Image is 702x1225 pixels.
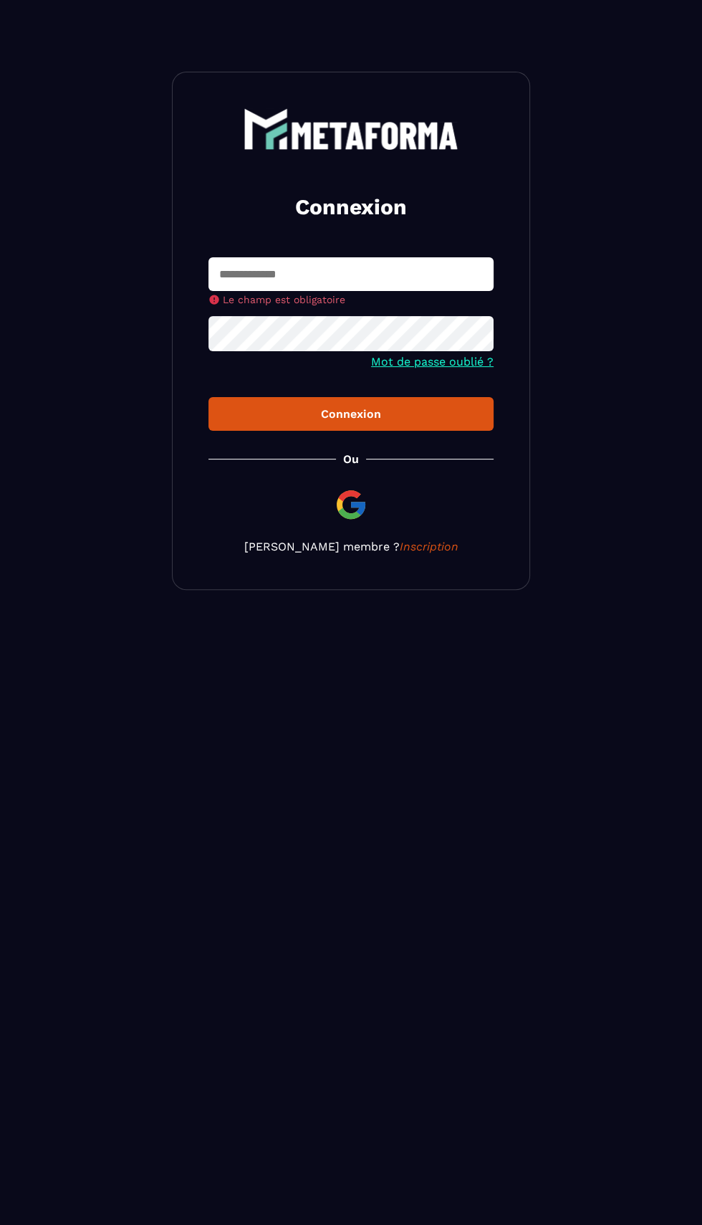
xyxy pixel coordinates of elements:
[244,108,458,150] img: logo
[400,540,458,553] a: Inscription
[220,407,482,421] div: Connexion
[343,452,359,466] p: Ou
[334,487,368,522] img: google
[226,193,476,221] h2: Connexion
[208,108,494,150] a: logo
[223,294,345,305] span: Le champ est obligatoire
[371,355,494,368] a: Mot de passe oublié ?
[208,397,494,431] button: Connexion
[208,540,494,553] p: [PERSON_NAME] membre ?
